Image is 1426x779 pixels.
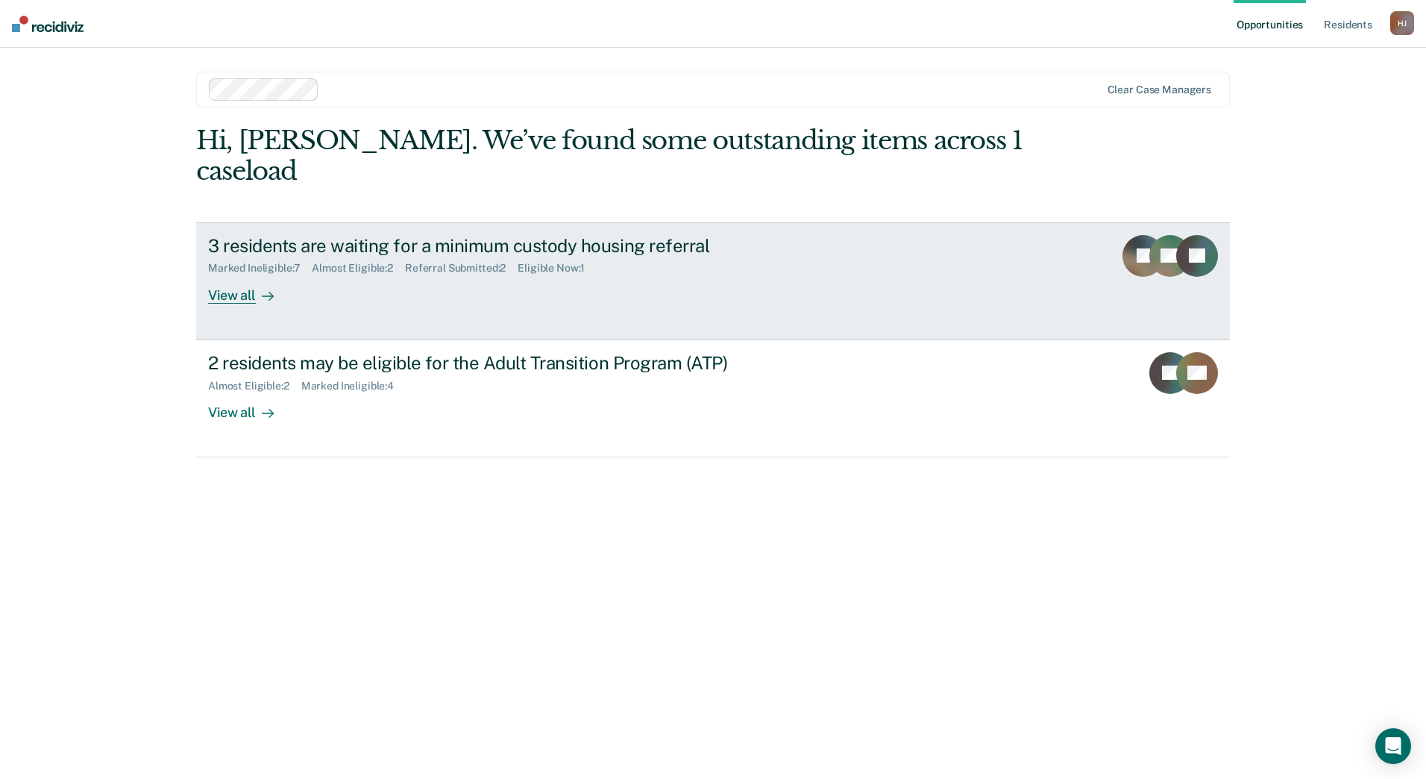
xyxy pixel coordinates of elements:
[405,262,518,275] div: Referral Submitted : 2
[518,262,597,275] div: Eligible Now : 1
[301,380,406,392] div: Marked Ineligible : 4
[1108,84,1211,96] div: Clear case managers
[196,340,1230,457] a: 2 residents may be eligible for the Adult Transition Program (ATP)Almost Eligible:2Marked Ineligi...
[312,262,405,275] div: Almost Eligible : 2
[208,275,292,304] div: View all
[208,262,312,275] div: Marked Ineligible : 7
[208,235,732,257] div: 3 residents are waiting for a minimum custody housing referral
[196,222,1230,340] a: 3 residents are waiting for a minimum custody housing referralMarked Ineligible:7Almost Eligible:...
[1375,728,1411,764] div: Open Intercom Messenger
[1390,11,1414,35] button: HJ
[208,352,732,374] div: 2 residents may be eligible for the Adult Transition Program (ATP)
[1390,11,1414,35] div: H J
[208,380,301,392] div: Almost Eligible : 2
[12,16,84,32] img: Recidiviz
[208,392,292,421] div: View all
[196,125,1023,187] div: Hi, [PERSON_NAME]. We’ve found some outstanding items across 1 caseload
